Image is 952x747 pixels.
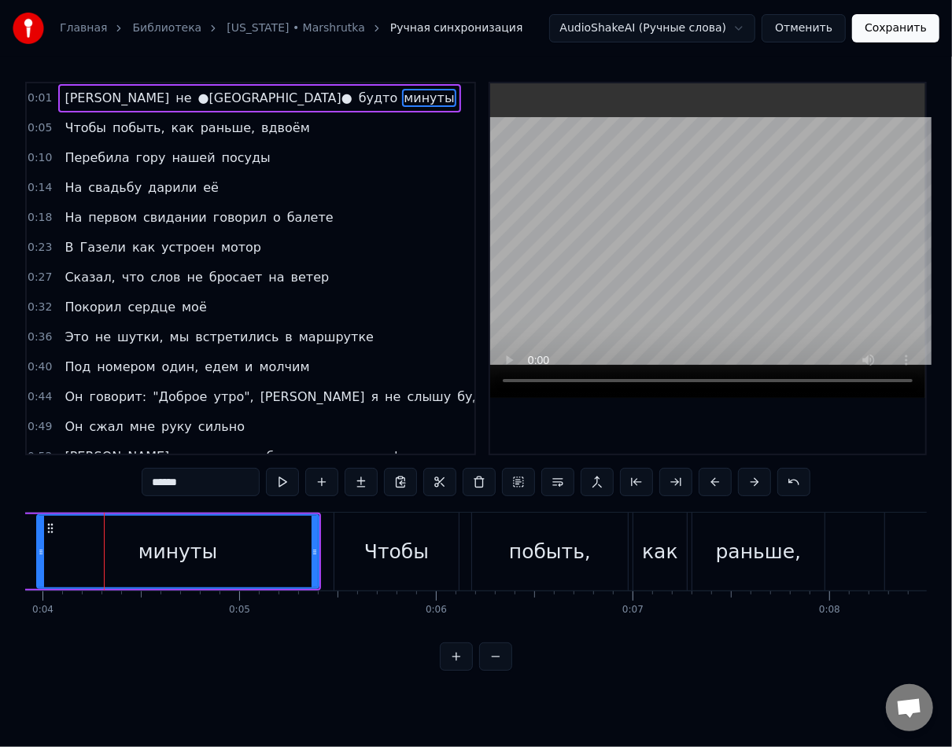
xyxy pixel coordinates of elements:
button: Сохранить [852,14,939,42]
span: говорит: [88,388,149,406]
span: Сказал, [63,268,116,286]
span: "Доброе [151,388,208,406]
div: раньше, [716,537,801,567]
span: балете [286,208,335,226]
span: бывает [265,447,316,465]
span: едем [203,358,240,376]
span: встретились [194,328,280,346]
span: [PERSON_NAME] [259,388,367,406]
span: утро", [212,388,256,406]
a: Библиотека [132,20,201,36]
span: как [235,447,261,465]
span: Покорил [63,298,123,316]
span: В [63,238,75,256]
span: минуты [402,89,456,107]
span: 0:05 [28,120,52,136]
span: 0:36 [28,329,52,345]
span: я [370,388,381,406]
span: в [319,447,330,465]
span: Под [63,358,92,376]
span: Это [63,328,90,346]
span: 0:32 [28,300,52,315]
span: слов [149,268,182,286]
div: как [642,537,678,567]
span: Газели [78,238,127,256]
span: один, [161,358,201,376]
span: 0:01 [28,90,52,106]
span: будто [456,388,498,406]
span: не [383,388,402,406]
a: Открытый чат [886,684,933,731]
span: свидании [142,208,208,226]
span: 0:27 [28,270,52,285]
span: нашей [170,149,216,167]
span: посуды [220,149,272,167]
span: что [120,268,146,286]
span: сильно [197,418,246,436]
span: дальше, [174,447,232,465]
span: сердце [127,298,178,316]
button: Отменить [762,14,846,42]
span: дарили [146,178,198,197]
span: мы [168,328,191,346]
span: не [94,328,113,346]
div: 0:08 [819,604,840,616]
span: раньше, [199,119,256,137]
span: [PERSON_NAME] [63,447,171,465]
span: маршрутке [297,328,375,346]
span: шутки, [116,328,165,346]
span: ветер [290,268,331,286]
div: 0:04 [32,604,54,616]
span: бросает [208,268,264,286]
span: побыть, [111,119,167,137]
span: как [131,238,157,256]
span: руку [160,418,194,436]
span: как [170,119,196,137]
span: Ручная синхронизация [390,20,523,36]
span: первом [87,208,138,226]
span: не [186,268,205,286]
div: Чтобы [364,537,429,567]
div: 0:07 [622,604,644,616]
span: 0:49 [28,419,52,435]
span: мне [128,418,157,436]
span: устроен [160,238,216,256]
span: Он [63,388,84,406]
span: не [174,89,193,107]
span: говорил [212,208,268,226]
span: сжал [88,418,125,436]
span: Чтобы [63,119,108,137]
span: гору [135,149,168,167]
span: свадьбу [87,178,143,197]
span: Он [63,418,84,436]
img: youka [13,13,44,44]
span: мотор [220,238,263,256]
a: [US_STATE] • Marshrutka [227,20,365,36]
span: [PERSON_NAME] [63,89,171,107]
span: 0:44 [28,389,52,405]
span: и [243,358,254,376]
span: 0:10 [28,150,52,166]
span: ●[GEOGRAPHIC_DATA]● [197,89,354,107]
span: её [201,178,220,197]
nav: breadcrumb [60,20,522,36]
span: будто [357,89,400,107]
span: 0:52 [28,449,52,465]
span: молчим [258,358,312,376]
span: На [63,178,83,197]
div: 0:06 [426,604,447,616]
span: Перебила [63,149,131,167]
span: слышу [406,388,453,406]
div: минуты [138,537,218,567]
span: моё [180,298,208,316]
span: фильмах [389,447,452,465]
span: На [63,208,83,226]
span: 0:23 [28,240,52,256]
div: 0:05 [229,604,250,616]
span: лучших [333,447,386,465]
div: побыть, [509,537,591,567]
span: на [267,268,286,286]
span: 0:18 [28,210,52,226]
span: 0:40 [28,359,52,375]
span: о [271,208,282,226]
